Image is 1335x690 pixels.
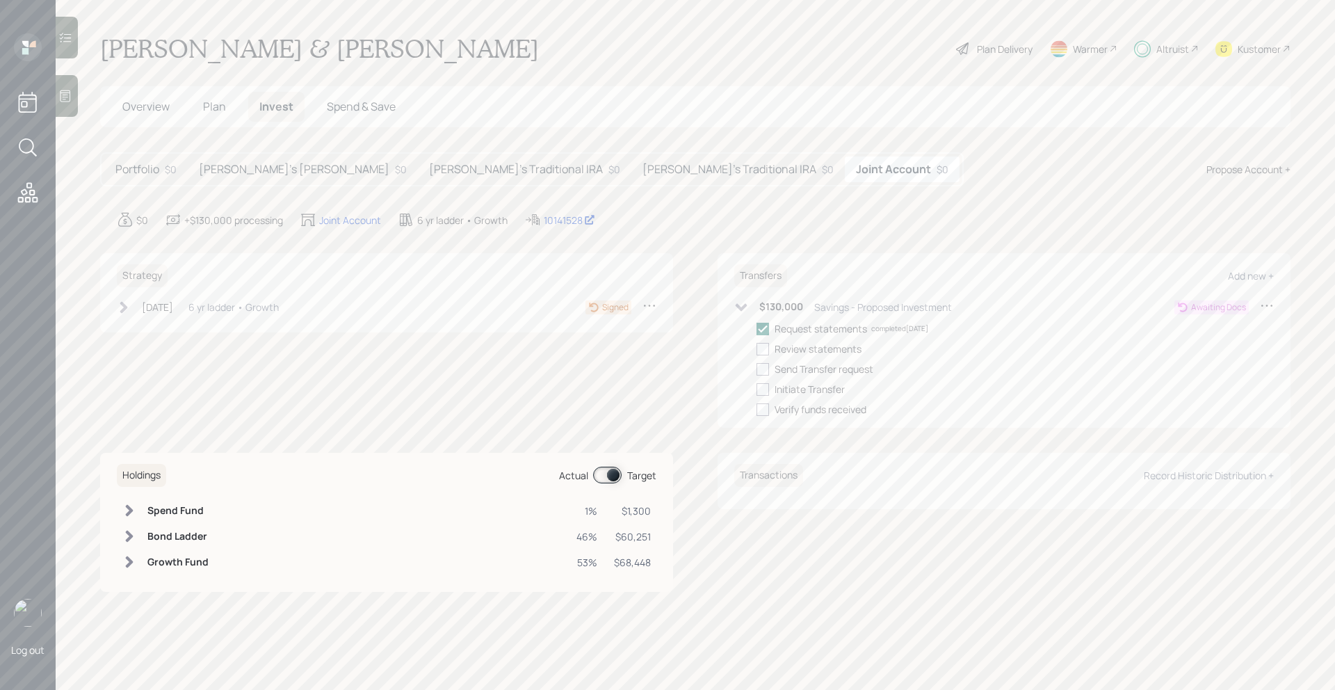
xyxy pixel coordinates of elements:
[11,643,44,657] div: Log out
[142,300,173,314] div: [DATE]
[814,300,952,314] div: Savings - Proposed Investment
[627,468,656,483] div: Target
[871,323,928,334] div: completed [DATE]
[327,99,396,114] span: Spend & Save
[937,162,948,177] div: $0
[642,163,816,176] h5: [PERSON_NAME]'s Traditional IRA
[775,362,873,376] div: Send Transfer request
[100,33,539,64] h1: [PERSON_NAME] & [PERSON_NAME]
[734,264,787,287] h6: Transfers
[1191,301,1246,314] div: Awaiting Docs
[147,531,209,543] h6: Bond Ladder
[14,599,42,627] img: michael-russo-headshot.png
[1228,269,1274,282] div: Add new +
[429,163,603,176] h5: [PERSON_NAME]'s Traditional IRA
[775,342,861,356] div: Review statements
[576,555,597,570] div: 53%
[602,301,629,314] div: Signed
[1144,469,1274,482] div: Record Historic Distribution +
[136,213,148,227] div: $0
[576,504,597,518] div: 1%
[977,42,1033,56] div: Plan Delivery
[775,402,866,417] div: Verify funds received
[165,162,177,177] div: $0
[117,464,166,487] h6: Holdings
[117,264,168,287] h6: Strategy
[319,213,381,227] div: Joint Account
[1238,42,1281,56] div: Kustomer
[259,99,293,114] span: Invest
[775,382,845,396] div: Initiate Transfer
[759,301,803,313] h6: $130,000
[608,162,620,177] div: $0
[188,300,279,314] div: 6 yr ladder • Growth
[417,213,508,227] div: 6 yr ladder • Growth
[544,213,595,227] div: 10141528
[1206,162,1290,177] div: Propose Account +
[734,464,803,487] h6: Transactions
[614,555,651,570] div: $68,448
[1156,42,1189,56] div: Altruist
[822,162,834,177] div: $0
[203,99,226,114] span: Plan
[199,163,389,176] h5: [PERSON_NAME]'s [PERSON_NAME]
[576,529,597,544] div: 46%
[115,163,159,176] h5: Portfolio
[122,99,170,114] span: Overview
[614,529,651,544] div: $60,251
[395,162,407,177] div: $0
[775,321,867,336] div: Request statements
[856,163,931,176] h5: Joint Account
[147,505,209,517] h6: Spend Fund
[614,504,651,518] div: $1,300
[147,556,209,568] h6: Growth Fund
[184,213,283,227] div: +$130,000 processing
[1073,42,1108,56] div: Warmer
[559,468,588,483] div: Actual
